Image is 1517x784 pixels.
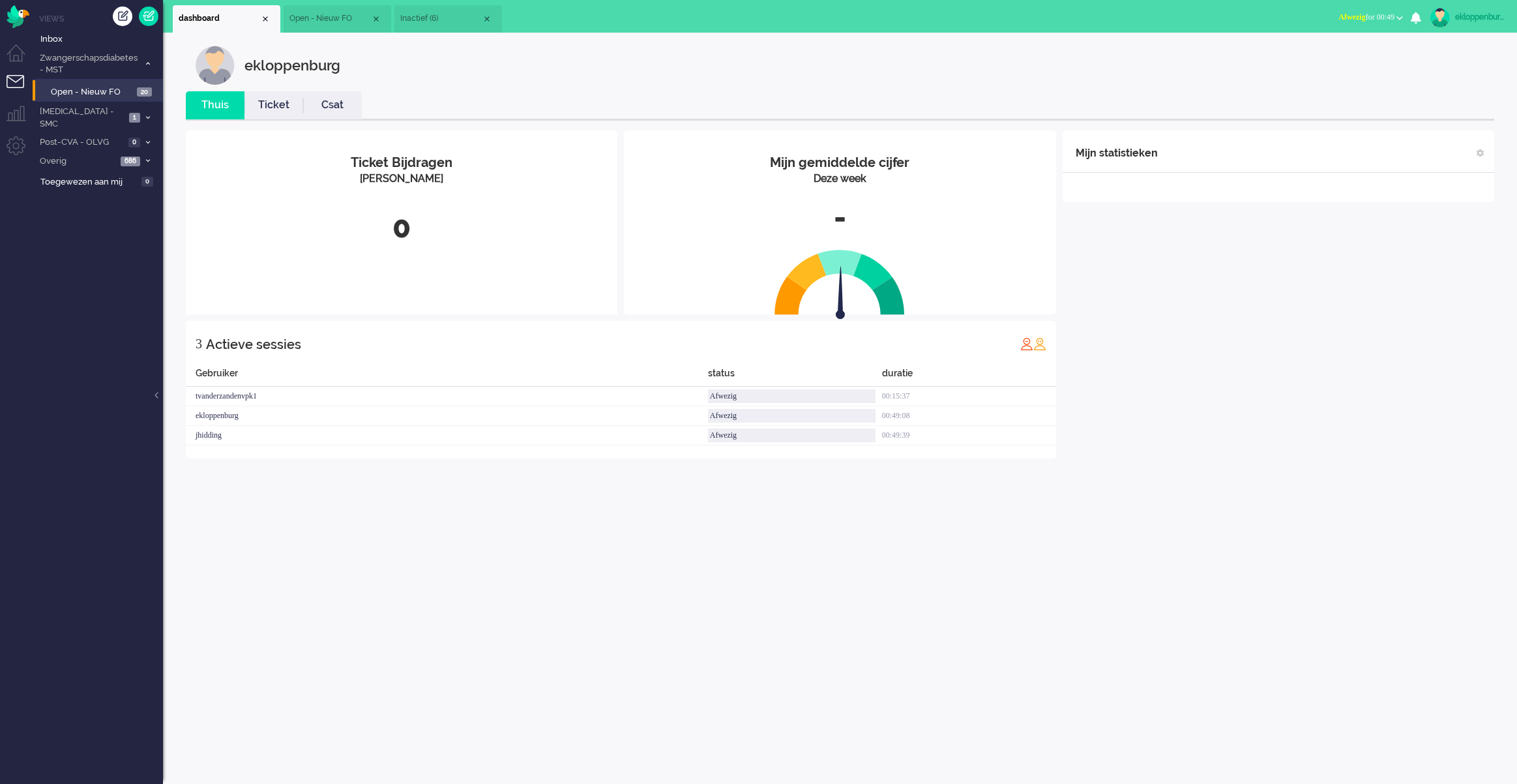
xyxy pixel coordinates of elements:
[303,98,362,113] a: Csat
[371,14,381,24] div: Close tab
[1331,4,1411,33] li: Afwezigfor 00:49
[1430,8,1450,27] img: avatar
[38,136,125,149] span: Post-CVA - OLVG
[7,8,29,18] a: Omnidesk
[186,91,244,119] li: Thuis
[7,5,29,28] img: flow_omnibird.svg
[260,14,271,24] div: Close tab
[774,249,905,315] img: semi_circle.svg
[1455,10,1504,23] div: ekloppenburg
[244,91,303,119] li: Ticket
[882,367,1056,387] div: duratie
[139,7,158,26] a: Quick Ticket
[186,426,708,445] div: jhidding
[1033,337,1046,350] img: profile_orange.svg
[1338,12,1365,22] span: Afwezig
[1338,12,1394,22] span: for 00:49
[121,157,140,166] span: 686
[7,136,36,166] li: Admin menu
[708,367,882,387] div: status
[38,155,117,168] span: Overig
[137,87,152,97] span: 20
[38,31,163,46] a: Inbox
[186,367,708,387] div: Gebruiker
[1428,8,1504,27] a: ekloppenburg
[882,406,1056,426] div: 00:49:08
[40,33,163,46] span: Inbox
[7,75,36,104] li: Tickets menu
[39,13,163,24] li: Views
[882,426,1056,445] div: 00:49:39
[1331,8,1411,27] button: Afwezigfor 00:49
[129,113,140,123] span: 1
[708,429,876,442] div: Afwezig
[196,206,608,249] div: 0
[634,153,1046,172] div: Mijn gemiddelde cijfer
[196,153,608,172] div: Ticket Bijdragen
[186,387,708,406] div: tvanderzandenvpk1
[128,138,140,147] span: 0
[708,409,876,423] div: Afwezig
[186,98,244,113] a: Thuis
[40,176,138,188] span: Toegewezen aan mij
[7,44,36,74] li: Dashboard menu
[113,7,132,26] div: Creëer ticket
[196,172,608,187] div: [PERSON_NAME]
[141,177,153,187] span: 0
[38,52,139,76] span: Zwangerschapsdiabetes - MST
[38,106,125,130] span: [MEDICAL_DATA] - SMC
[634,172,1046,187] div: Deze week
[1020,337,1033,350] img: profile_red.svg
[482,14,492,24] div: Close tab
[244,46,340,85] div: ekloppenburg
[289,13,371,24] span: Open - Nieuw FO
[708,389,876,403] div: Afwezig
[51,86,134,98] span: Open - Nieuw FO
[394,5,502,33] li: 10563
[173,5,280,33] li: Dashboard
[284,5,391,33] li: View
[186,406,708,426] div: ekloppenburg
[1076,140,1158,166] div: Mijn statistieken
[206,331,301,357] div: Actieve sessies
[179,13,260,24] span: dashboard
[882,387,1056,406] div: 00:15:37
[813,266,869,322] img: arrow.svg
[38,174,163,188] a: Toegewezen aan mij 0
[196,46,235,85] img: customer.svg
[38,84,162,98] a: Open - Nieuw FO 20
[7,106,36,135] li: Supervisor menu
[244,98,303,113] a: Ticket
[303,91,362,119] li: Csat
[634,196,1046,239] div: -
[400,13,482,24] span: Inactief (6)
[196,331,202,357] div: 3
